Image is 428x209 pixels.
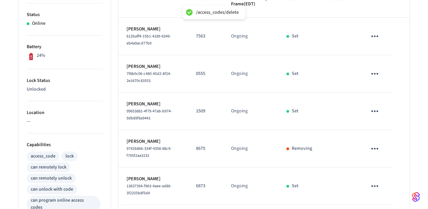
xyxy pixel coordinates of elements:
[27,43,102,50] p: Battery
[31,153,55,160] div: access_code
[292,70,298,77] p: Set
[31,164,66,171] div: can remotely lock
[196,9,239,15] div: /access_codes/delete
[127,176,180,183] p: [PERSON_NAME]
[196,183,215,190] p: 6873
[292,108,298,115] p: Set
[127,26,180,33] p: [PERSON_NAME]
[292,145,312,152] p: Removing
[127,146,172,159] span: 9742b866-334f-4358-88c9-f795f2aa3232
[223,18,278,55] td: Ongoing
[292,33,298,40] p: Set
[223,130,278,168] td: Ongoing
[196,70,215,77] p: 0555
[37,52,45,59] p: 24%
[27,86,102,93] p: Unlocked
[223,93,278,130] td: Ongoing
[27,11,102,18] p: Status
[32,20,45,27] p: Online
[127,71,171,84] span: 7f8b0c06-c480-45d2-8f24-2e1670c83553
[127,183,172,196] span: 13637394-f963-4aee-ad86-3f2255b8f5d4
[31,175,72,182] div: can remotely unlock
[223,55,278,93] td: Ongoing
[31,186,73,193] div: can unlock with code
[292,183,298,190] p: Set
[27,109,102,116] p: Location
[127,33,171,46] span: 612baff4-15b1-4189-8349-eb4a9acd77b0
[65,153,74,160] div: lock
[196,108,215,115] p: 1509
[223,168,278,205] td: Ongoing
[412,192,420,202] img: SeamLogoGradient.69752ec5.svg
[196,33,215,40] p: 7563
[127,108,172,121] span: 99653881-4f79-47ab-b974-9db89f8a9441
[127,63,180,70] p: [PERSON_NAME]
[27,141,102,148] p: Capabilities
[196,145,215,152] p: 8675
[27,118,102,125] p: —
[27,77,102,84] p: Lock Status
[127,101,180,108] p: [PERSON_NAME]
[127,138,180,145] p: [PERSON_NAME]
